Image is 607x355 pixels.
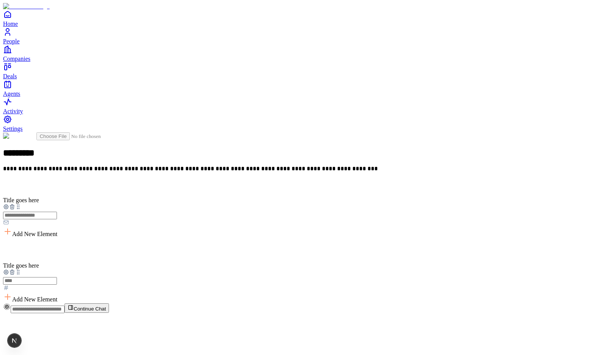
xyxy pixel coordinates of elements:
span: Companies [3,55,30,62]
span: Add New Element [12,296,57,303]
a: Companies [3,45,604,62]
div: Title goes here [3,197,604,204]
img: Item Brain Logo [3,3,50,10]
a: Settings [3,115,604,132]
span: Activity [3,108,23,114]
span: Deals [3,73,17,79]
button: Continue Chat [65,303,109,313]
img: Form Logo [3,133,36,139]
span: Settings [3,125,23,132]
a: Activity [3,97,604,114]
a: People [3,27,604,44]
span: People [3,38,20,44]
span: Agents [3,90,20,97]
a: Agents [3,80,604,97]
a: Home [3,10,604,27]
span: Continue Chat [74,306,106,312]
a: Deals [3,62,604,79]
span: Home [3,21,18,27]
span: Add New Element [12,231,57,237]
div: Continue Chat [3,303,604,313]
div: Title goes here [3,262,604,269]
